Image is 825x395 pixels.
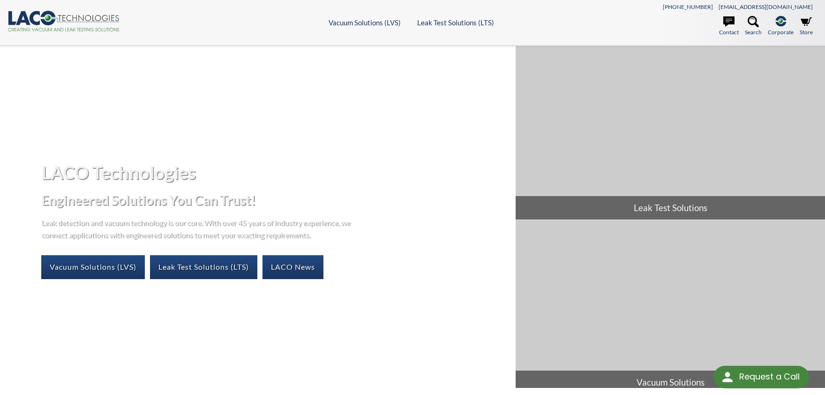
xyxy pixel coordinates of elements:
[713,366,809,388] div: Request a Call
[745,16,762,37] a: Search
[41,255,145,279] a: Vacuum Solutions (LVS)
[329,18,401,27] a: Vacuum Solutions (LVS)
[516,220,825,394] a: Vacuum Solutions
[150,255,257,279] a: Leak Test Solutions (LTS)
[719,3,813,10] a: [EMAIL_ADDRESS][DOMAIN_NAME]
[262,255,323,279] a: LACO News
[417,18,494,27] a: Leak Test Solutions (LTS)
[516,196,825,220] span: Leak Test Solutions
[41,191,508,209] h2: Engineered Solutions You Can Trust!
[719,16,739,37] a: Contact
[768,28,794,37] span: Corporate
[739,366,800,387] div: Request a Call
[663,3,713,10] a: [PHONE_NUMBER]
[720,370,735,385] img: round button
[516,371,825,394] span: Vacuum Solutions
[516,46,825,220] a: Leak Test Solutions
[41,161,508,184] h1: LACO Technologies
[800,16,813,37] a: Store
[41,216,355,240] p: Leak detection and vacuum technology is our core. With over 45 years of industry experience, we c...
